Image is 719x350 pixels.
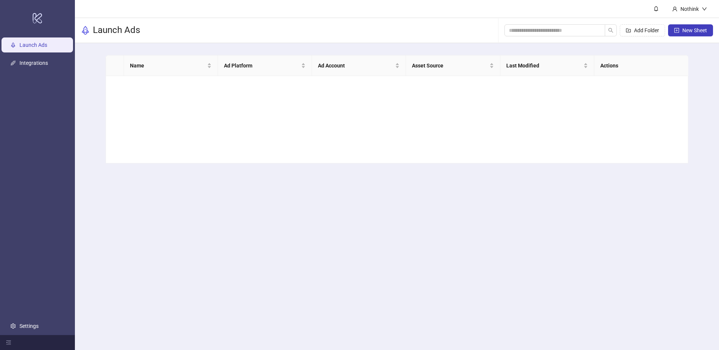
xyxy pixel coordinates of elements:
[626,28,631,33] span: folder-add
[19,60,48,66] a: Integrations
[124,55,218,76] th: Name
[19,323,39,329] a: Settings
[674,28,679,33] span: plus-square
[81,26,90,35] span: rocket
[672,6,677,12] span: user
[668,24,713,36] button: New Sheet
[620,24,665,36] button: Add Folder
[653,6,659,11] span: bell
[412,61,488,70] span: Asset Source
[6,340,11,345] span: menu-fold
[608,28,613,33] span: search
[682,27,707,33] span: New Sheet
[500,55,594,76] th: Last Modified
[634,27,659,33] span: Add Folder
[312,55,406,76] th: Ad Account
[93,24,140,36] h3: Launch Ads
[702,6,707,12] span: down
[218,55,312,76] th: Ad Platform
[224,61,300,70] span: Ad Platform
[594,55,688,76] th: Actions
[406,55,500,76] th: Asset Source
[130,61,206,70] span: Name
[506,61,582,70] span: Last Modified
[677,5,702,13] div: Nothink
[318,61,394,70] span: Ad Account
[19,42,47,48] a: Launch Ads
